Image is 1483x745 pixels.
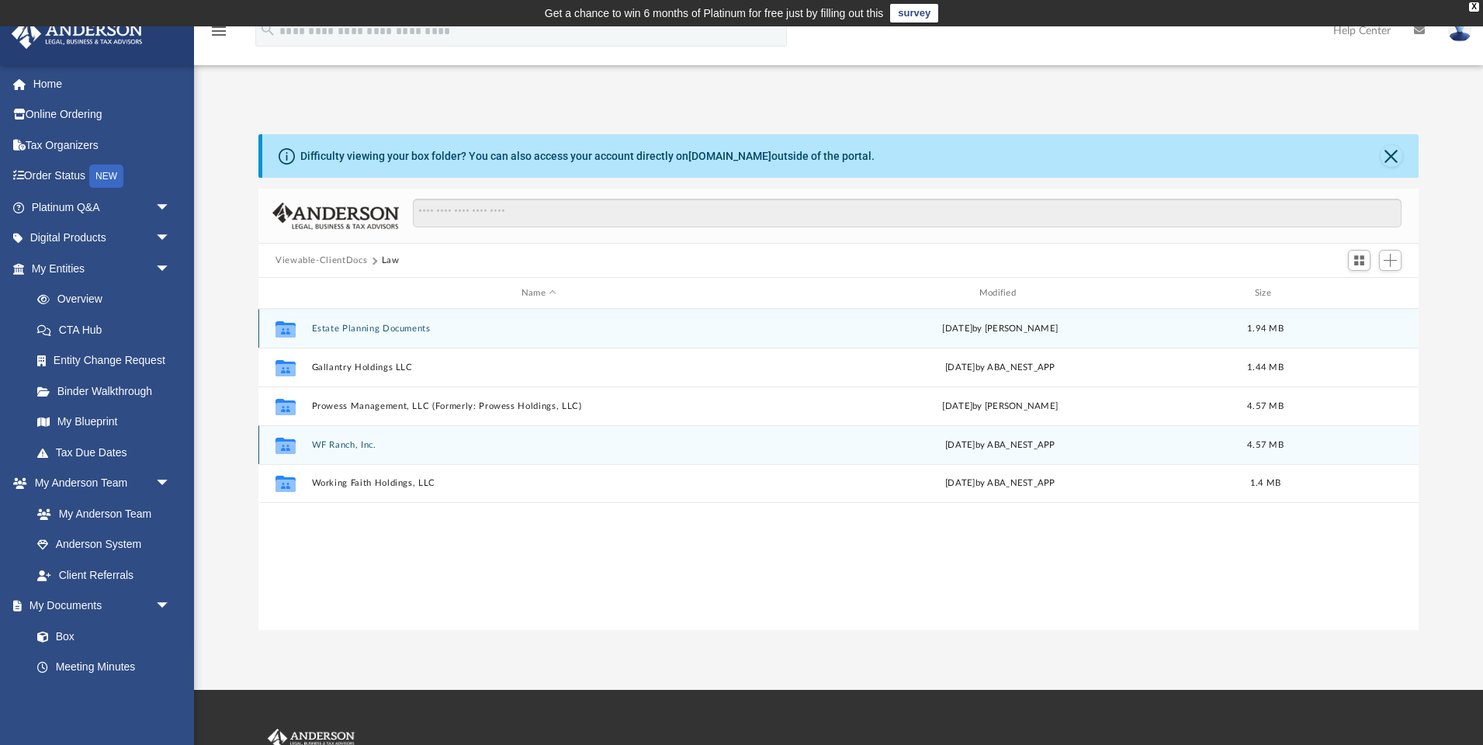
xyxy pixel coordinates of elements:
[773,400,1228,414] div: [DATE] by [PERSON_NAME]
[773,322,1228,336] div: [DATE] by [PERSON_NAME]
[1469,2,1479,12] div: close
[11,253,194,284] a: My Entitiesarrow_drop_down
[265,286,304,300] div: id
[1247,324,1284,333] span: 1.94 MB
[545,4,884,23] div: Get a chance to win 6 months of Platinum for free just by filling out this
[773,286,1228,300] div: Modified
[210,29,228,40] a: menu
[11,223,194,254] a: Digital Productsarrow_drop_down
[1303,286,1412,300] div: id
[11,192,194,223] a: Platinum Q&Aarrow_drop_down
[311,286,766,300] div: Name
[1348,250,1371,272] button: Switch to Grid View
[22,682,178,713] a: Forms Library
[22,437,194,468] a: Tax Due Dates
[11,591,186,622] a: My Documentsarrow_drop_down
[258,309,1419,630] div: grid
[1247,402,1284,411] span: 4.57 MB
[773,476,1228,490] div: [DATE] by ABA_NEST_APP
[22,621,178,652] a: Box
[210,22,228,40] i: menu
[11,130,194,161] a: Tax Organizers
[382,254,400,268] button: Law
[22,284,194,315] a: Overview
[22,407,186,438] a: My Blueprint
[155,468,186,500] span: arrow_drop_down
[312,478,767,488] button: Working Faith Holdings, LLC
[22,498,178,529] a: My Anderson Team
[155,591,186,622] span: arrow_drop_down
[155,223,186,255] span: arrow_drop_down
[22,560,186,591] a: Client Referrals
[11,68,194,99] a: Home
[275,254,367,268] button: Viewable-ClientDocs
[22,652,186,683] a: Meeting Minutes
[413,199,1402,228] input: Search files and folders
[312,440,767,450] button: WF Ranch, Inc.
[89,165,123,188] div: NEW
[688,150,771,162] a: [DOMAIN_NAME]
[22,314,194,345] a: CTA Hub
[11,468,186,499] a: My Anderson Teamarrow_drop_down
[7,19,147,49] img: Anderson Advisors Platinum Portal
[1250,479,1281,487] span: 1.4 MB
[312,401,767,411] button: Prowess Management, LLC (Formerly: Prowess Holdings, LLC)
[1247,363,1284,372] span: 1.44 MB
[1381,145,1402,167] button: Close
[312,324,767,334] button: Estate Planning Documents
[300,148,875,165] div: Difficulty viewing your box folder? You can also access your account directly on outside of the p...
[1247,441,1284,449] span: 4.57 MB
[155,253,186,285] span: arrow_drop_down
[1379,250,1402,272] button: Add
[155,192,186,223] span: arrow_drop_down
[773,361,1228,375] div: [DATE] by ABA_NEST_APP
[11,161,194,192] a: Order StatusNEW
[11,99,194,130] a: Online Ordering
[312,362,767,372] button: Gallantry Holdings LLC
[773,438,1228,452] div: [DATE] by ABA_NEST_APP
[1448,19,1471,42] img: User Pic
[22,345,194,376] a: Entity Change Request
[890,4,938,23] a: survey
[1235,286,1297,300] div: Size
[259,21,276,38] i: search
[22,529,186,560] a: Anderson System
[22,376,194,407] a: Binder Walkthrough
